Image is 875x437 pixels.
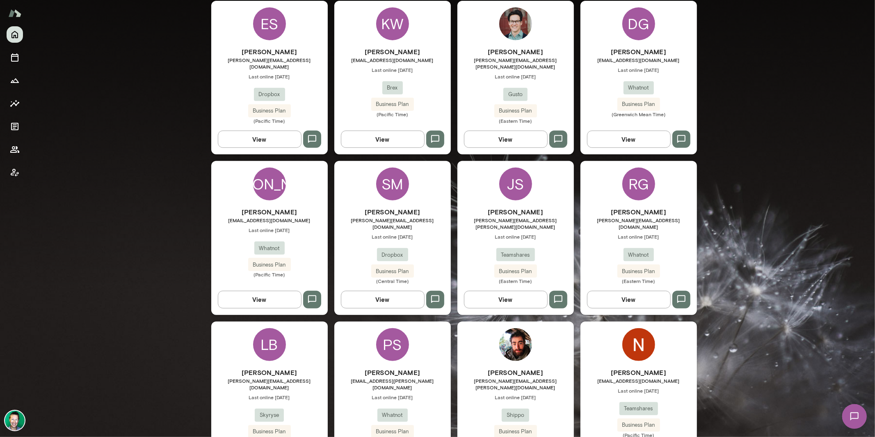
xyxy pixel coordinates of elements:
[587,131,671,148] button: View
[211,271,328,278] span: (Pacific Time)
[8,5,21,21] img: Mento
[371,267,414,276] span: Business Plan
[580,111,697,117] span: (Greenwich Mean Time)
[457,394,574,400] span: Last online [DATE]
[494,107,537,115] span: Business Plan
[499,328,532,361] img: Michael Musslewhite
[334,207,451,217] h6: [PERSON_NAME]
[7,141,23,158] button: Members
[341,131,425,148] button: View
[580,368,697,377] h6: [PERSON_NAME]
[499,7,532,40] img: Daniel Flynn
[334,377,451,391] span: [EMAIL_ADDRESS][PERSON_NAME][DOMAIN_NAME]
[617,421,660,429] span: Business Plan
[7,118,23,135] button: Documents
[382,84,403,92] span: Brex
[622,7,655,40] div: DG
[218,131,302,148] button: View
[334,111,451,117] span: (Pacific Time)
[580,47,697,57] h6: [PERSON_NAME]
[7,26,23,43] button: Home
[377,411,408,419] span: Whatnot
[248,261,291,269] span: Business Plan
[211,217,328,223] span: [EMAIL_ADDRESS][DOMAIN_NAME]
[211,377,328,391] span: [PERSON_NAME][EMAIL_ADDRESS][DOMAIN_NAME]
[211,368,328,377] h6: [PERSON_NAME]
[457,207,574,217] h6: [PERSON_NAME]
[253,7,286,40] div: ES
[457,57,574,70] span: [PERSON_NAME][EMAIL_ADDRESS][PERSON_NAME][DOMAIN_NAME]
[580,67,697,73] span: Last online [DATE]
[622,168,655,200] div: RG
[334,47,451,57] h6: [PERSON_NAME]
[211,57,328,70] span: [PERSON_NAME][EMAIL_ADDRESS][DOMAIN_NAME]
[619,405,658,413] span: Teamshares
[211,394,328,400] span: Last online [DATE]
[371,428,414,436] span: Business Plan
[334,368,451,377] h6: [PERSON_NAME]
[253,328,286,361] div: LB
[457,368,574,377] h6: [PERSON_NAME]
[503,90,528,99] span: Gusto
[334,217,451,230] span: [PERSON_NAME][EMAIL_ADDRESS][DOMAIN_NAME]
[617,267,660,276] span: Business Plan
[502,411,529,419] span: Shippo
[624,84,654,92] span: Whatnot
[580,207,697,217] h6: [PERSON_NAME]
[457,47,574,57] h6: [PERSON_NAME]
[499,168,532,200] div: JS
[457,73,574,80] span: Last online [DATE]
[494,267,537,276] span: Business Plan
[464,131,548,148] button: View
[580,233,697,240] span: Last online [DATE]
[334,233,451,240] span: Last online [DATE]
[580,57,697,63] span: [EMAIL_ADDRESS][DOMAIN_NAME]
[218,291,302,308] button: View
[254,90,285,99] span: Dropbox
[7,164,23,181] button: Client app
[580,217,697,230] span: [PERSON_NAME][EMAIL_ADDRESS][DOMAIN_NAME]
[457,117,574,124] span: (Eastern Time)
[7,72,23,89] button: Growth Plan
[334,394,451,400] span: Last online [DATE]
[211,207,328,217] h6: [PERSON_NAME]
[254,244,285,253] span: Whatnot
[253,168,286,200] div: [PERSON_NAME]
[494,428,537,436] span: Business Plan
[371,100,414,108] span: Business Plan
[457,278,574,284] span: (Eastern Time)
[580,377,697,384] span: [EMAIL_ADDRESS][DOMAIN_NAME]
[457,217,574,230] span: [PERSON_NAME][EMAIL_ADDRESS][PERSON_NAME][DOMAIN_NAME]
[617,100,660,108] span: Business Plan
[341,291,425,308] button: View
[211,47,328,57] h6: [PERSON_NAME]
[255,411,284,419] span: Skyryse
[334,67,451,73] span: Last online [DATE]
[248,107,291,115] span: Business Plan
[7,95,23,112] button: Insights
[376,328,409,361] div: PS
[464,291,548,308] button: View
[334,57,451,63] span: [EMAIL_ADDRESS][DOMAIN_NAME]
[5,411,25,430] img: Brian Lawrence
[248,428,291,436] span: Business Plan
[457,233,574,240] span: Last online [DATE]
[580,387,697,394] span: Last online [DATE]
[624,251,654,259] span: Whatnot
[580,278,697,284] span: (Eastern Time)
[7,49,23,66] button: Sessions
[376,7,409,40] div: KW
[334,278,451,284] span: (Central Time)
[496,251,535,259] span: Teamshares
[376,168,409,200] div: SM
[211,73,328,80] span: Last online [DATE]
[211,117,328,124] span: (Pacific Time)
[377,251,408,259] span: Dropbox
[622,328,655,361] img: Niles Mcgiver
[211,227,328,233] span: Last online [DATE]
[587,291,671,308] button: View
[457,377,574,391] span: [PERSON_NAME][EMAIL_ADDRESS][PERSON_NAME][DOMAIN_NAME]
